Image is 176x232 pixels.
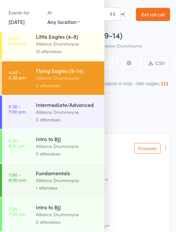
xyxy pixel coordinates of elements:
[9,18,25,25] a: [DATE]
[36,203,99,211] div: Intro to BJJ
[2,164,104,197] a: 7:00 -8:00 pmFundamentalsAlliance Drummoyne1 attendee
[36,211,99,218] div: Alliance Drummoyne
[36,40,99,48] div: Alliance Drummoyne
[36,33,99,40] div: Little Eagles (4-8)
[36,67,99,74] div: Flying Eagles (9-14)
[9,172,26,182] time: 7:00 - 8:00 pm
[74,224,106,228] div: Grey/White 3 Red
[9,138,25,148] time: 5:30 - 6:15 pm
[9,7,41,18] div: Events for
[2,130,104,163] a: 5:30 -6:15 pmIntro to BJJAlliance Drummoyne0 attendees
[36,177,99,184] div: Alliance Drummoyne
[36,82,99,89] div: 5 attendees
[36,184,99,192] div: 1 attendee
[36,108,99,116] div: Alliance Drummoyne
[36,169,99,177] div: Fundamentals
[36,74,99,82] div: Alliance Drummoyne
[36,150,99,158] div: 0 attendees
[2,61,104,95] a: 4:45 -5:30 pmFlying Eagles (9-14)Alliance Drummoyne5 attendees
[99,42,142,49] span: Alliance Drummoyne
[36,218,99,226] div: 0 attendees
[36,116,99,123] div: 0 attendees
[9,70,26,80] time: 4:45 - 5:30 pm
[36,135,99,142] div: Intro to BJJ
[36,142,99,150] div: Alliance Drummoyne
[36,101,99,108] div: Intermediate/Advanced
[136,8,170,21] a: Exit roll call
[9,104,26,114] time: 5:30 - 7:00 pm
[2,198,104,231] a: 7:00 -7:45 pmIntro to BJJAlliance Drummoyne0 attendees
[36,48,99,55] div: 12 attendees
[87,78,169,93] button: Other students in Kids - little eagles111
[2,27,104,61] a: 4:00 -4:45 pmLittle Eagles (4-8)Alliance Drummoyne12 attendees
[2,95,104,129] a: 5:30 -7:00 pmIntermediate/AdvancedAlliance Drummoyne0 attendees
[134,143,161,154] button: Promote
[9,206,26,217] time: 7:00 - 7:45 pm
[47,7,80,18] div: At
[47,18,80,25] div: Any location
[143,56,170,71] button: CSV
[161,81,168,86] div: 111
[9,35,26,46] time: 4:00 - 4:45 pm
